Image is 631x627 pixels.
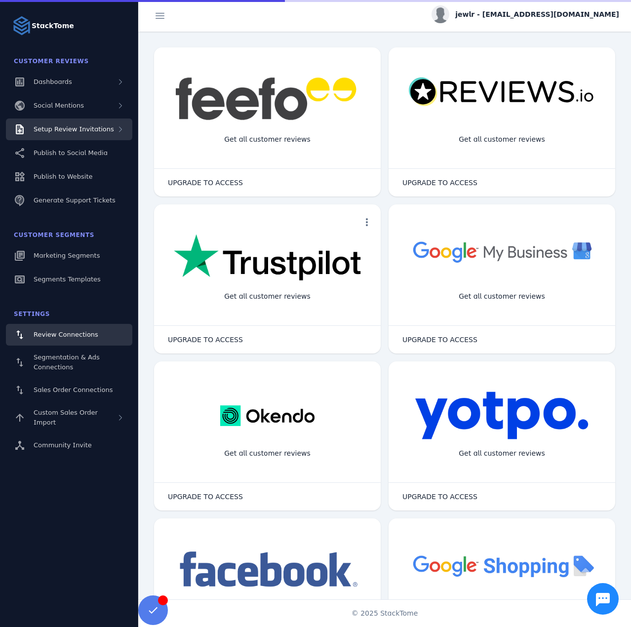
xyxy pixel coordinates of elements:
[443,597,560,624] div: Import Products from Google
[408,234,595,269] img: googlebusiness.png
[408,548,595,583] img: googleshopping.png
[34,196,116,204] span: Generate Support Tickets
[216,440,318,467] div: Get all customer reviews
[34,275,101,283] span: Segments Templates
[352,608,418,619] span: © 2025 StackTome
[451,440,553,467] div: Get all customer reviews
[6,142,132,164] a: Publish to Social Media
[158,487,253,507] button: UPGRADE TO ACCESS
[402,179,477,186] span: UPGRADE TO ACCESS
[14,232,94,238] span: Customer Segments
[174,234,361,282] img: trustpilot.png
[393,487,487,507] button: UPGRADE TO ACCESS
[34,173,92,180] span: Publish to Website
[34,353,100,371] span: Segmentation & Ads Connections
[168,493,243,500] span: UPGRADE TO ACCESS
[14,311,50,317] span: Settings
[34,331,98,338] span: Review Connections
[168,179,243,186] span: UPGRADE TO ACCESS
[6,379,132,401] a: Sales Order Connections
[6,245,132,267] a: Marketing Segments
[216,283,318,310] div: Get all customer reviews
[415,391,589,440] img: yotpo.png
[6,190,132,211] a: Generate Support Tickets
[402,336,477,343] span: UPGRADE TO ACCESS
[14,58,89,65] span: Customer Reviews
[6,269,132,290] a: Segments Templates
[455,9,619,20] span: jewlr - [EMAIL_ADDRESS][DOMAIN_NAME]
[34,102,84,109] span: Social Mentions
[168,336,243,343] span: UPGRADE TO ACCESS
[408,77,595,107] img: reviewsio.svg
[393,173,487,193] button: UPGRADE TO ACCESS
[451,126,553,153] div: Get all customer reviews
[34,125,114,133] span: Setup Review Invitations
[34,252,100,259] span: Marketing Segments
[174,548,361,592] img: facebook.png
[357,212,377,232] button: more
[6,348,132,377] a: Segmentation & Ads Connections
[432,5,619,23] button: jewlr - [EMAIL_ADDRESS][DOMAIN_NAME]
[174,77,361,120] img: feefo.png
[451,283,553,310] div: Get all customer reviews
[158,330,253,350] button: UPGRADE TO ACCESS
[32,21,74,31] strong: StackTome
[34,78,72,85] span: Dashboards
[34,409,98,426] span: Custom Sales Order Import
[34,386,113,393] span: Sales Order Connections
[216,126,318,153] div: Get all customer reviews
[6,166,132,188] a: Publish to Website
[432,5,449,23] img: profile.jpg
[34,441,92,449] span: Community Invite
[12,16,32,36] img: Logo image
[393,330,487,350] button: UPGRADE TO ACCESS
[158,173,253,193] button: UPGRADE TO ACCESS
[402,493,477,500] span: UPGRADE TO ACCESS
[6,324,132,346] a: Review Connections
[34,149,108,157] span: Publish to Social Media
[6,434,132,456] a: Community Invite
[220,391,315,440] img: okendo.webp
